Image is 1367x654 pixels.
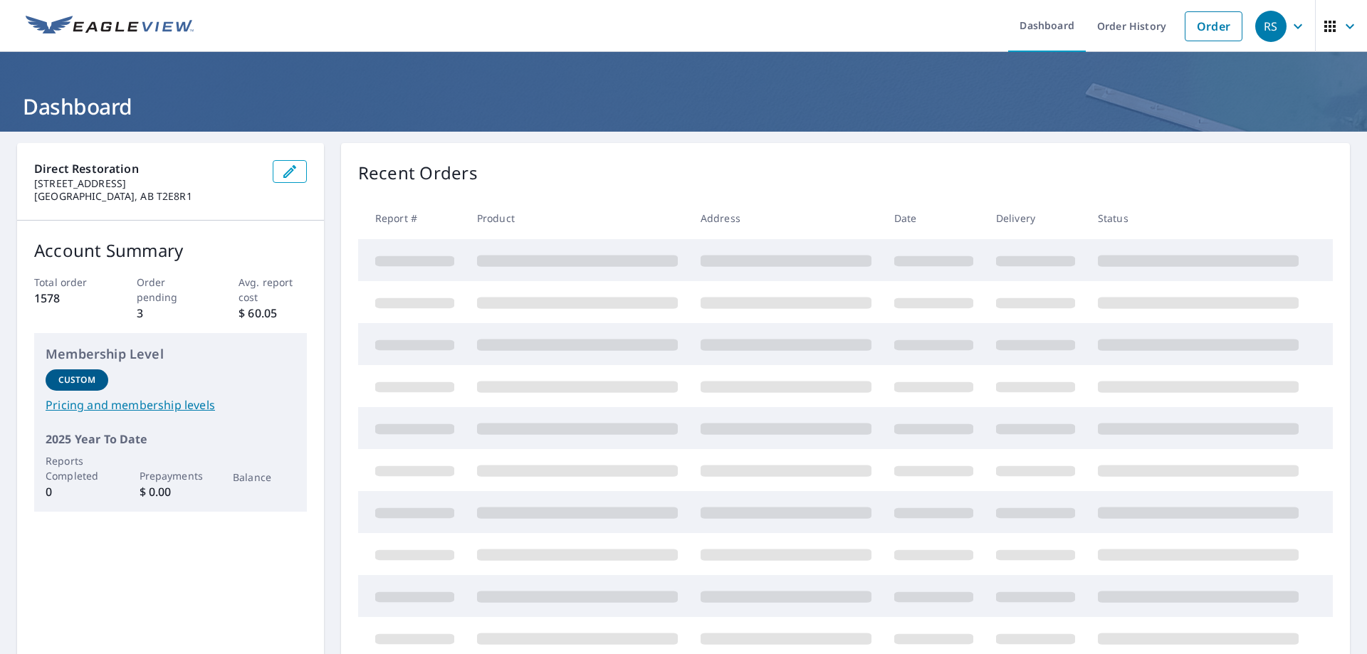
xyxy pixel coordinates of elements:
img: EV Logo [26,16,194,37]
p: Recent Orders [358,160,478,186]
th: Address [689,197,883,239]
p: Membership Level [46,344,295,364]
p: 2025 Year To Date [46,431,295,448]
a: Order [1185,11,1242,41]
a: Pricing and membership levels [46,396,295,413]
p: [GEOGRAPHIC_DATA], AB T2E8R1 [34,190,261,203]
th: Status [1086,197,1310,239]
p: $ 0.00 [140,483,202,500]
th: Date [883,197,985,239]
th: Product [466,197,689,239]
p: 3 [137,305,205,322]
p: Prepayments [140,468,202,483]
p: Custom [58,374,95,386]
p: Balance [233,470,295,485]
p: Total order [34,275,103,290]
p: 0 [46,483,108,500]
p: Avg. report cost [239,275,307,305]
p: Order pending [137,275,205,305]
div: RS [1255,11,1287,42]
p: [STREET_ADDRESS] [34,177,261,190]
th: Report # [358,197,466,239]
p: Reports Completed [46,453,108,483]
p: Direct Restoration [34,160,261,177]
th: Delivery [985,197,1086,239]
p: 1578 [34,290,103,307]
h1: Dashboard [17,92,1350,121]
p: $ 60.05 [239,305,307,322]
p: Account Summary [34,238,307,263]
